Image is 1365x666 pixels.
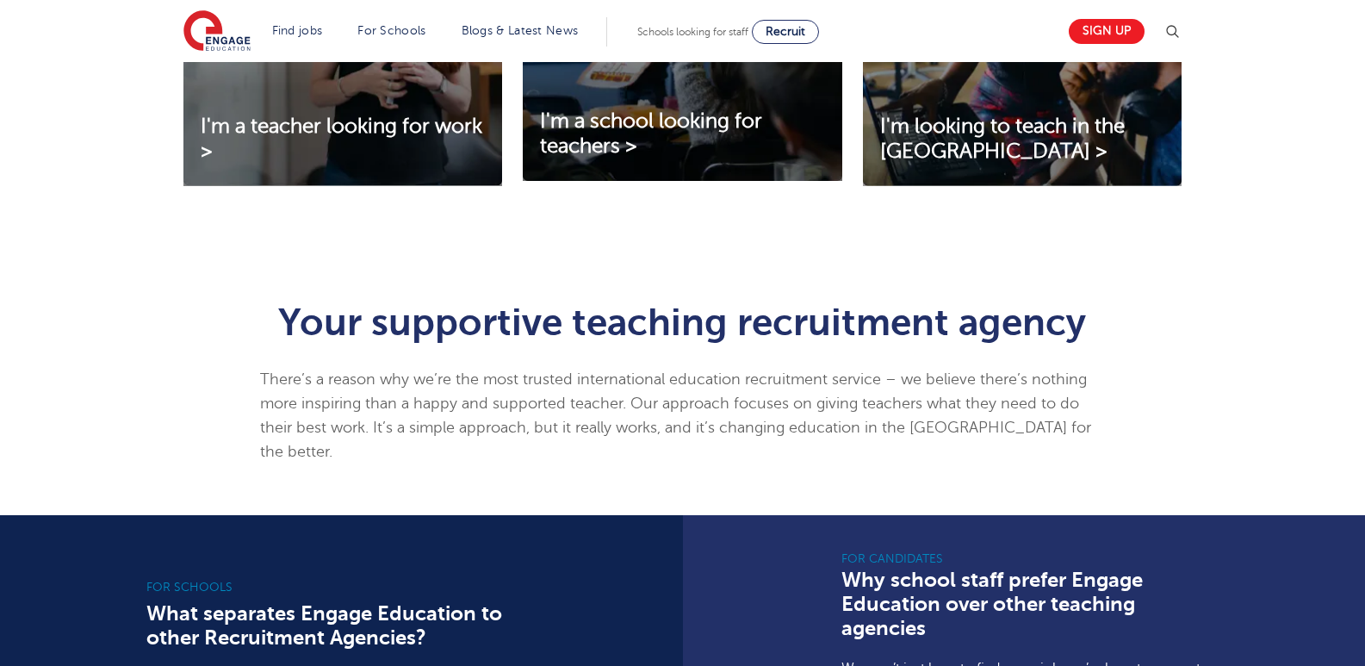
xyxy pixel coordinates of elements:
[766,25,805,38] span: Recruit
[637,26,748,38] span: Schools looking for staff
[357,24,425,37] a: For Schools
[201,115,482,163] span: I'm a teacher looking for work >
[183,10,251,53] img: Engage Education
[146,601,524,650] h3: What separates Engage Education to other Recruitment Agencies?
[880,115,1125,163] span: I'm looking to teach in the [GEOGRAPHIC_DATA] >
[863,115,1182,165] a: I'm looking to teach in the [GEOGRAPHIC_DATA] >
[260,370,1091,460] span: There’s a reason why we’re the most trusted international education recruitment service – we beli...
[841,568,1219,640] h3: Why school staff prefer Engage Education over other teaching agencies
[540,109,762,158] span: I'm a school looking for teachers >
[752,20,819,44] a: Recruit
[523,109,841,159] a: I'm a school looking for teachers >
[841,551,1219,568] h6: For Candidates
[1069,19,1145,44] a: Sign up
[146,579,524,596] h6: For schools
[272,24,323,37] a: Find jobs
[462,24,579,37] a: Blogs & Latest News
[183,115,502,165] a: I'm a teacher looking for work >
[260,303,1105,341] h1: Your supportive teaching recruitment agency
